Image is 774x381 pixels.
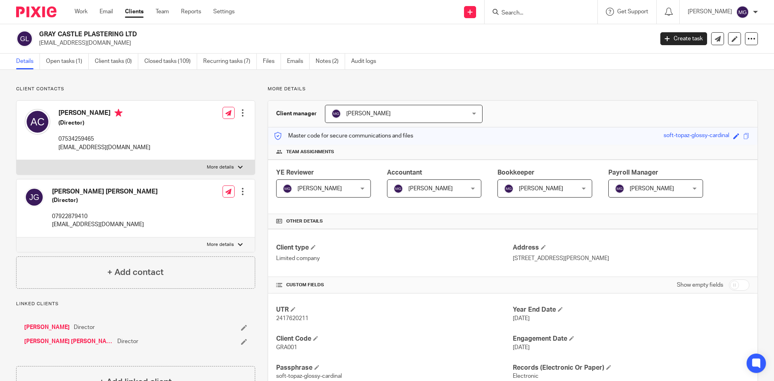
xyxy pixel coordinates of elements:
a: Email [100,8,113,16]
a: Settings [213,8,235,16]
img: Pixie [16,6,56,17]
h5: (Director) [58,119,150,127]
h4: [PERSON_NAME] [58,109,150,119]
h5: (Director) [52,196,158,204]
h4: Year End Date [513,306,749,314]
span: Director [117,337,138,346]
a: Emails [287,54,310,69]
img: svg%3E [736,6,749,19]
h4: Client type [276,244,513,252]
h3: Client manager [276,110,317,118]
a: Team [156,8,169,16]
p: Linked clients [16,301,255,307]
h4: Records (Electronic Or Paper) [513,364,749,372]
div: soft-topaz-glossy-cardinal [664,131,729,141]
span: [DATE] [513,316,530,321]
span: [PERSON_NAME] [408,186,453,192]
img: svg%3E [504,184,514,194]
span: Electronic [513,373,539,379]
p: Master code for secure communications and files [274,132,413,140]
a: [PERSON_NAME] [PERSON_NAME] [24,337,113,346]
span: [PERSON_NAME] [630,186,674,192]
h2: GRAY CASTLE PLASTERING LTD [39,30,526,39]
a: Files [263,54,281,69]
span: 2417620211 [276,316,308,321]
h4: Address [513,244,749,252]
h4: Passphrase [276,364,513,372]
span: GRA001 [276,345,297,350]
p: 07534259465 [58,135,150,143]
span: [DATE] [513,345,530,350]
p: [STREET_ADDRESS][PERSON_NAME] [513,254,749,262]
a: Create task [660,32,707,45]
span: Accountant [387,169,422,176]
p: [EMAIL_ADDRESS][DOMAIN_NAME] [52,221,158,229]
p: More details [268,86,758,92]
img: svg%3E [331,109,341,119]
h4: Client Code [276,335,513,343]
p: Limited company [276,254,513,262]
h4: CUSTOM FIELDS [276,282,513,288]
img: svg%3E [25,109,50,135]
img: svg%3E [25,187,44,207]
h4: UTR [276,306,513,314]
span: soft-topaz-glossy-cardinal [276,373,342,379]
p: Client contacts [16,86,255,92]
span: Get Support [617,9,648,15]
p: [EMAIL_ADDRESS][DOMAIN_NAME] [58,144,150,152]
img: svg%3E [16,30,33,47]
img: svg%3E [283,184,292,194]
h4: [PERSON_NAME] [PERSON_NAME] [52,187,158,196]
a: Open tasks (1) [46,54,89,69]
i: Primary [114,109,123,117]
span: [PERSON_NAME] [346,111,391,117]
p: 07922879410 [52,212,158,221]
span: Team assignments [286,149,334,155]
p: More details [207,242,234,248]
a: Closed tasks (109) [144,54,197,69]
p: [PERSON_NAME] [688,8,732,16]
h4: Engagement Date [513,335,749,343]
a: Clients [125,8,144,16]
a: Audit logs [351,54,382,69]
a: Client tasks (0) [95,54,138,69]
a: Details [16,54,40,69]
img: svg%3E [615,184,624,194]
span: YE Reviewer [276,169,314,176]
label: Show empty fields [677,281,723,289]
img: svg%3E [393,184,403,194]
a: Recurring tasks (7) [203,54,257,69]
span: Other details [286,218,323,225]
h4: + Add contact [107,266,164,279]
a: [PERSON_NAME] [24,323,70,331]
span: Director [74,323,95,331]
p: [EMAIL_ADDRESS][DOMAIN_NAME] [39,39,648,47]
span: [PERSON_NAME] [298,186,342,192]
span: [PERSON_NAME] [519,186,563,192]
a: Work [75,8,87,16]
p: More details [207,164,234,171]
span: Payroll Manager [608,169,658,176]
span: Bookkeeper [497,169,535,176]
a: Reports [181,8,201,16]
a: Notes (2) [316,54,345,69]
input: Search [501,10,573,17]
